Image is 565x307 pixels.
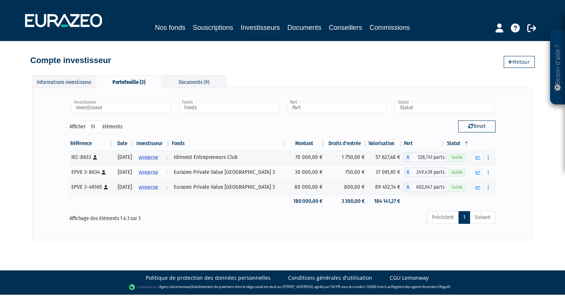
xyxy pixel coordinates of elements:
[104,185,108,189] i: [Français] Personne physique
[174,183,285,191] div: Eurazeo Private Value [GEOGRAPHIC_DATA] 3
[166,151,168,165] i: Voir l'investisseur
[329,22,362,33] a: Conseillers
[32,75,96,88] div: Informations investisseur
[459,211,470,224] a: 1
[174,153,285,161] div: Idinvest Entrepreneurs Club
[287,22,321,33] a: Documents
[368,195,404,208] td: 184 141,27 €
[139,166,158,180] span: WINBOW
[287,195,326,208] td: 180 000,00 €
[70,120,123,133] label: Afficher éléments
[71,183,112,191] div: EPVE 3-49365
[326,137,369,150] th: Droits d'entrée: activer pour trier la colonne par ordre croissant
[97,75,161,88] div: Portefeuille (3)
[136,180,171,195] a: WINBOW
[404,182,411,192] span: A
[404,137,446,150] th: Part: activer pour trier la colonne par ordre croissant
[136,137,171,150] th: Investisseur: activer pour trier la colonne par ordre croissant
[326,165,369,180] td: 750,00 €
[404,182,446,192] div: A - Eurazeo Private Value Europe 3
[129,283,158,291] img: logo-lemonway.png
[326,180,369,195] td: 800,00 €
[30,56,111,65] h4: Compte investisseur
[404,167,411,177] span: A
[117,183,133,191] div: [DATE]
[404,153,446,162] div: A - Idinvest Entrepreneurs Club
[7,283,558,291] div: - Agent de (établissement de paiement dont le siège social est situé au [STREET_ADDRESS], agréé p...
[446,137,470,150] th: Statut : activer pour trier la colonne par ordre d&eacute;croissant
[139,151,158,165] span: WINBOW
[504,56,535,68] a: Retour
[391,284,450,289] a: Registre des agents financiers (Regafi)
[370,22,410,33] a: Commissions
[287,150,326,165] td: 70 000,00 €
[411,167,446,177] span: 249,439 parts
[155,22,185,33] a: Nos fonds
[136,165,171,180] a: WINBOW
[70,137,114,150] th: Référence : activer pour trier la colonne par ordre croissant
[193,22,233,33] a: Souscriptions
[114,137,136,150] th: Date: activer pour trier la colonne par ordre croissant
[287,137,326,150] th: Montant: activer pour trier la colonne par ordre croissant
[553,34,562,101] p: Besoin d'aide ?
[287,180,326,195] td: 80 000,00 €
[71,153,112,161] div: IEC-8633
[241,22,280,34] a: Investisseurs
[368,137,404,150] th: Valorisation: activer pour trier la colonne par ordre croissant
[93,155,97,160] i: [Français] Personne physique
[287,165,326,180] td: 30 000,00 €
[136,150,171,165] a: WINBOW
[368,180,404,195] td: 89 452,14 €
[326,195,369,208] td: 3 300,00 €
[70,210,241,222] div: Affichage des éléments 1 à 3 sur 3
[117,153,133,161] div: [DATE]
[166,181,168,195] i: Voir l'investisseur
[404,153,411,162] span: A
[25,14,102,27] img: 1732889491-logotype_eurazeo_blanc_rvb.png
[162,75,226,88] div: Documents (9)
[449,154,465,161] span: Valide
[368,165,404,180] td: 37 061,65 €
[174,168,285,176] div: Eurazeo Private Value [GEOGRAPHIC_DATA] 3
[326,150,369,165] td: 1 750,00 €
[102,170,106,175] i: [Français] Personne physique
[71,168,112,176] div: EPVE 3-8634
[86,120,102,133] select: Afficheréléments
[171,137,287,150] th: Fonds: activer pour trier la colonne par ordre croissant
[173,284,191,289] a: Lemonway
[411,153,446,162] span: 528,741 parts
[411,182,446,192] span: 602,047 parts
[458,120,495,132] button: Reset
[139,181,158,195] span: WINBOW
[117,168,133,176] div: [DATE]
[146,274,271,282] a: Politique de protection des données personnelles
[166,166,168,180] i: Voir l'investisseur
[449,169,465,176] span: Valide
[288,274,372,282] a: Conditions générales d'utilisation
[449,184,465,191] span: Valide
[390,274,429,282] a: CGU Lemonway
[404,167,446,177] div: A - Eurazeo Private Value Europe 3
[368,150,404,165] td: 57 627,48 €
